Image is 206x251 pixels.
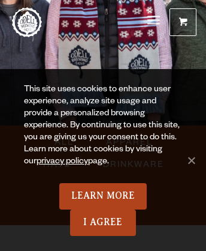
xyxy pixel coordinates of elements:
[37,157,88,167] a: privacy policy
[185,154,197,166] span: No
[59,183,147,210] a: Learn More
[12,7,42,37] a: Odell Home
[147,8,160,34] a: Menu
[70,210,136,236] a: I Agree
[24,84,182,183] div: This site uses cookies to enhance user experience, analyze site usage and provide a personalized ...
